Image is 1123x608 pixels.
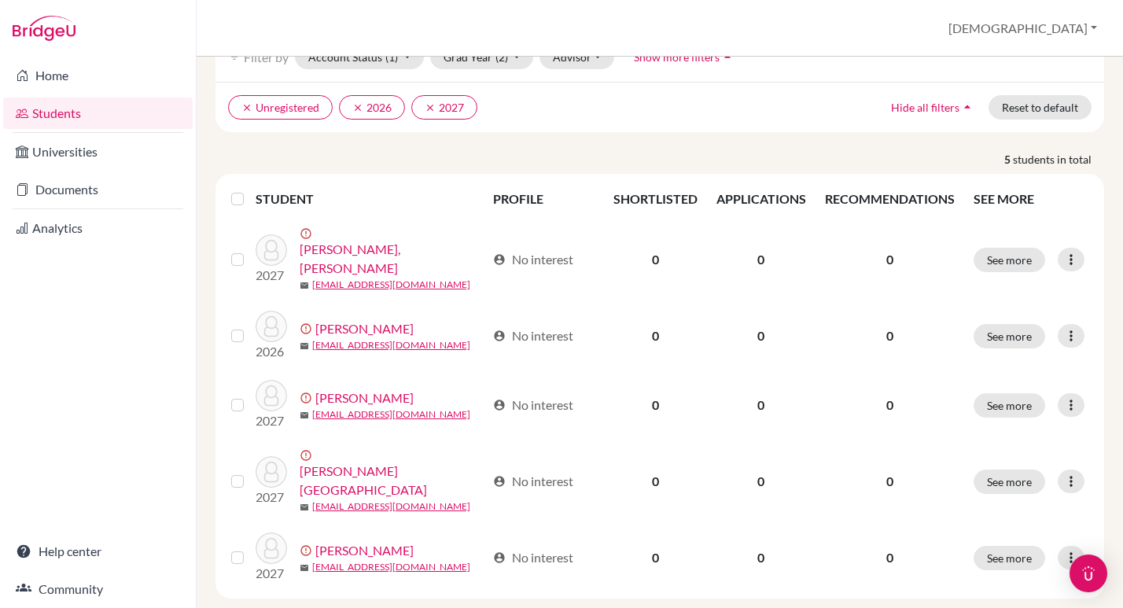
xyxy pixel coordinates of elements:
[707,301,816,370] td: 0
[493,472,573,491] div: No interest
[315,541,414,560] a: [PERSON_NAME]
[634,50,720,64] span: Show more filters
[256,311,287,342] img: Andrianov, Rodion
[3,573,193,605] a: Community
[604,180,707,218] th: SHORTLISTED
[707,370,816,440] td: 0
[604,301,707,370] td: 0
[825,472,955,491] p: 0
[493,551,506,564] span: account_circle
[300,240,486,278] a: [PERSON_NAME], [PERSON_NAME]
[604,218,707,301] td: 0
[430,45,534,69] button: Grad Year(2)
[493,548,573,567] div: No interest
[312,338,470,352] a: [EMAIL_ADDRESS][DOMAIN_NAME]
[315,389,414,407] a: [PERSON_NAME]
[3,136,193,168] a: Universities
[256,266,287,285] p: 2027
[256,564,287,583] p: 2027
[315,319,414,338] a: [PERSON_NAME]
[1070,555,1107,592] div: Open Intercom Messenger
[3,60,193,91] a: Home
[256,342,287,361] p: 2026
[300,322,315,335] span: error_outline
[300,503,309,512] span: mail
[604,523,707,592] td: 0
[493,326,573,345] div: No interest
[707,218,816,301] td: 0
[385,50,398,64] span: (1)
[604,440,707,523] td: 0
[825,396,955,415] p: 0
[493,253,506,266] span: account_circle
[493,475,506,488] span: account_circle
[1013,151,1104,168] span: students in total
[425,102,436,113] i: clear
[228,50,241,63] i: filter_list
[312,407,470,422] a: [EMAIL_ADDRESS][DOMAIN_NAME]
[878,95,989,120] button: Hide all filtersarrow_drop_up
[825,548,955,567] p: 0
[974,248,1045,272] button: See more
[493,396,573,415] div: No interest
[720,49,735,64] i: arrow_drop_up
[3,174,193,205] a: Documents
[484,180,604,218] th: PROFILE
[256,456,287,488] img: Pena, Santiago
[959,99,975,115] i: arrow_drop_up
[300,449,315,462] span: error_outline
[964,180,1098,218] th: SEE MORE
[256,380,287,411] img: Chambra, Carlota
[891,101,959,114] span: Hide all filters
[312,278,470,292] a: [EMAIL_ADDRESS][DOMAIN_NAME]
[493,330,506,342] span: account_circle
[495,50,508,64] span: (2)
[941,13,1104,43] button: [DEMOGRAPHIC_DATA]
[3,212,193,244] a: Analytics
[228,95,333,120] button: clearUnregistered
[493,250,573,269] div: No interest
[974,546,1045,570] button: See more
[256,180,484,218] th: STUDENT
[256,532,287,564] img: Suegart Lugo, Nicole
[300,392,315,404] span: error_outline
[539,45,614,69] button: Advisor
[13,16,75,41] img: Bridge-U
[707,440,816,523] td: 0
[974,393,1045,418] button: See more
[825,250,955,269] p: 0
[300,341,309,351] span: mail
[339,95,405,120] button: clear2026
[3,536,193,567] a: Help center
[493,399,506,411] span: account_circle
[707,180,816,218] th: APPLICATIONS
[300,411,309,420] span: mail
[312,560,470,574] a: [EMAIL_ADDRESS][DOMAIN_NAME]
[300,563,309,573] span: mail
[825,326,955,345] p: 0
[256,488,287,507] p: 2027
[300,462,486,499] a: [PERSON_NAME][GEOGRAPHIC_DATA]
[256,411,287,430] p: 2027
[1004,151,1013,168] strong: 5
[974,324,1045,348] button: See more
[256,234,287,266] img: Abou Hamya, Habib
[707,523,816,592] td: 0
[989,95,1092,120] button: Reset to default
[620,45,749,69] button: Show more filtersarrow_drop_up
[352,102,363,113] i: clear
[300,281,309,290] span: mail
[295,45,424,69] button: Account Status(1)
[604,370,707,440] td: 0
[241,102,252,113] i: clear
[300,227,315,240] span: error_outline
[300,544,315,557] span: error_outline
[244,50,289,64] span: Filter by
[974,470,1045,494] button: See more
[3,98,193,129] a: Students
[411,95,477,120] button: clear2027
[816,180,964,218] th: RECOMMENDATIONS
[312,499,470,514] a: [EMAIL_ADDRESS][DOMAIN_NAME]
